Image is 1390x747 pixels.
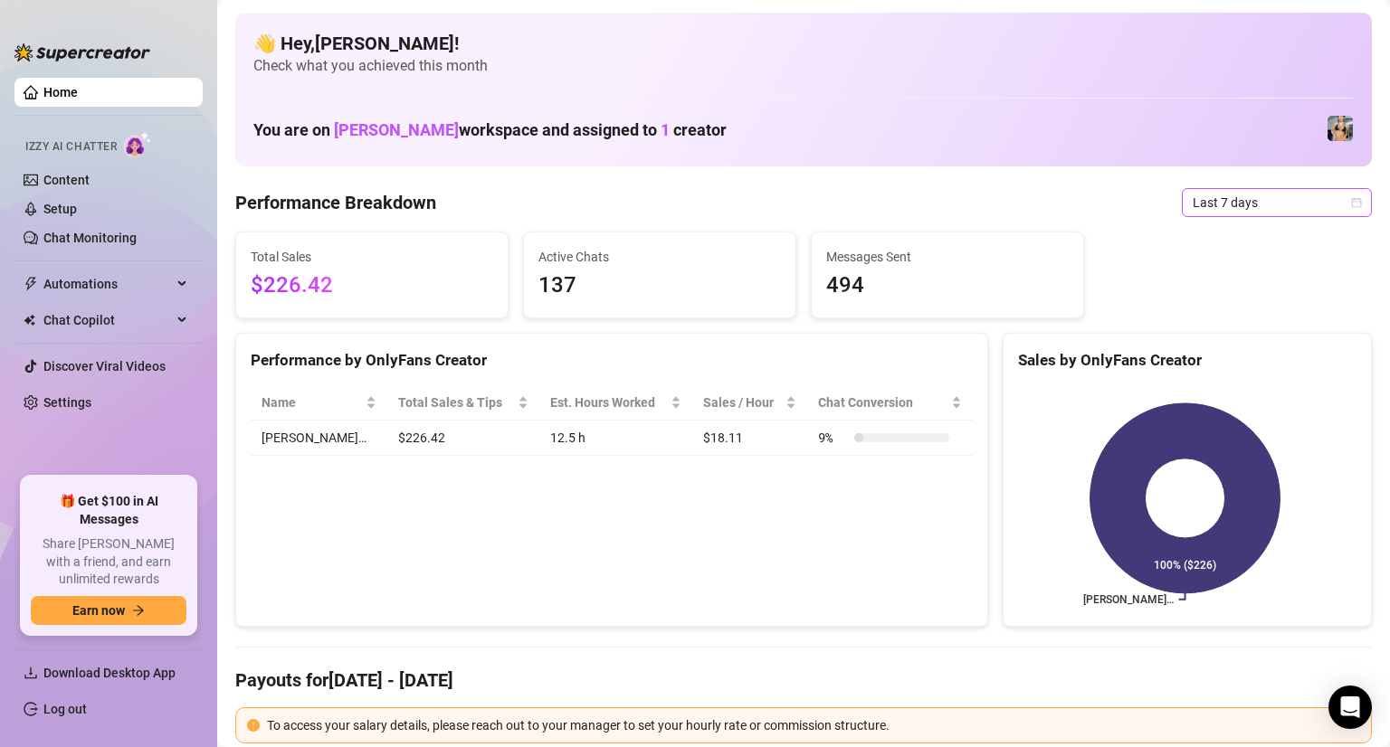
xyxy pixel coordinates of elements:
h1: You are on workspace and assigned to creator [253,120,727,140]
img: Chat Copilot [24,314,35,326]
span: Check what you achieved this month [253,56,1354,76]
span: $226.42 [251,269,493,303]
td: 12.5 h [539,421,692,456]
img: logo-BBDzfeDw.svg [14,43,150,61]
span: Download Desktop App [43,666,176,680]
img: AI Chatter [124,131,152,157]
text: [PERSON_NAME]… [1083,593,1174,606]
a: Chat Monitoring [43,231,137,245]
th: Sales / Hour [692,385,808,421]
div: To access your salary details, please reach out to your manager to set your hourly rate or commis... [267,715,1360,735]
span: 137 [538,269,781,303]
span: Earn now [72,603,125,618]
th: Name [251,385,387,421]
span: download [24,666,38,680]
h4: 👋 Hey, [PERSON_NAME] ! [253,31,1354,56]
a: Content [43,173,90,187]
span: Name [262,392,362,412]
a: Setup [43,202,77,216]
h4: Performance Breakdown [235,190,436,215]
th: Total Sales & Tips [387,385,539,421]
div: Sales by OnlyFans Creator [1018,348,1357,373]
span: exclamation-circle [247,719,260,732]
a: Log out [43,702,87,716]
span: 494 [826,269,1069,303]
span: [PERSON_NAME] [334,120,459,139]
span: Chat Copilot [43,306,172,335]
h4: Payouts for [DATE] - [DATE] [235,667,1372,693]
span: Sales / Hour [703,392,783,412]
td: $226.42 [387,421,539,456]
div: Performance by OnlyFans Creator [251,348,973,373]
span: 9 % [818,428,847,448]
span: Total Sales & Tips [398,392,514,412]
span: Chat Conversion [818,392,947,412]
th: Chat Conversion [807,385,973,421]
div: Est. Hours Worked [550,392,667,412]
a: Home [43,85,78,99]
td: [PERSON_NAME]… [251,421,387,456]
span: arrow-right [132,604,145,617]
span: calendar [1351,197,1362,208]
div: Open Intercom Messenger [1328,686,1372,729]
td: $18.11 [692,421,808,456]
span: 🎁 Get $100 in AI Messages [31,493,186,528]
a: Settings [43,395,91,410]
span: Messages Sent [826,247,1069,267]
span: Share [PERSON_NAME] with a friend, and earn unlimited rewards [31,535,186,589]
span: Total Sales [251,247,493,267]
img: Veronica [1328,116,1353,141]
a: Discover Viral Videos [43,359,166,373]
span: Izzy AI Chatter [25,138,117,156]
span: Last 7 days [1193,189,1361,216]
button: Earn nowarrow-right [31,596,186,625]
span: 1 [661,120,670,139]
span: Automations [43,269,172,298]
span: thunderbolt [24,277,38,291]
span: Active Chats [538,247,781,267]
